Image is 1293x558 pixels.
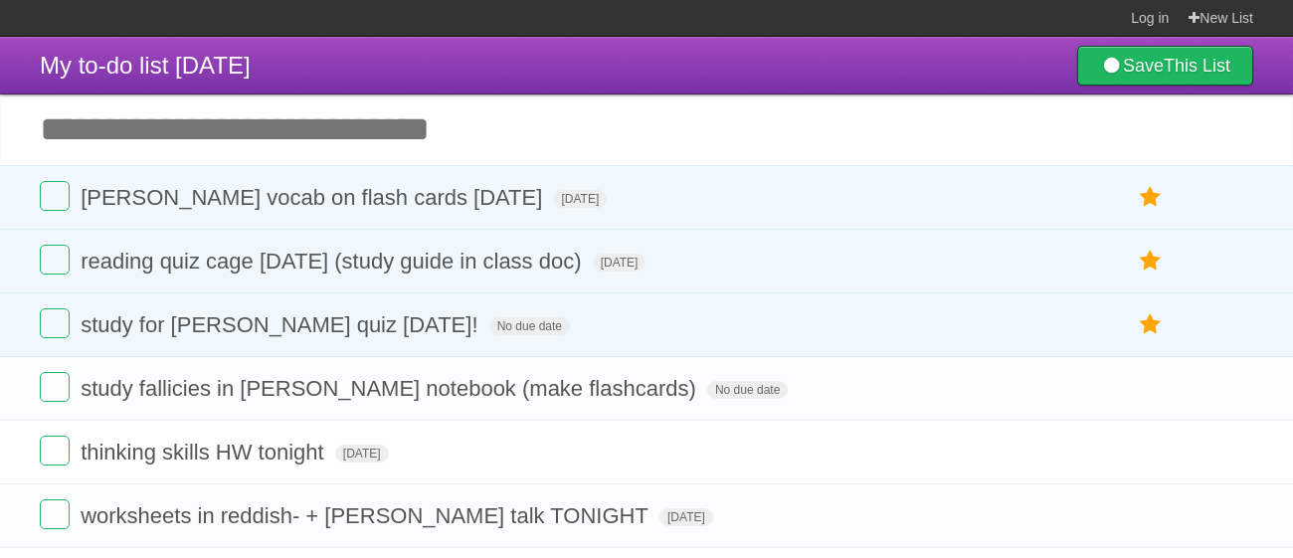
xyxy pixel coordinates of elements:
[81,440,329,465] span: thinking skills HW tonight
[553,190,607,208] span: [DATE]
[707,381,788,399] span: No due date
[1132,181,1170,214] label: Star task
[40,436,70,465] label: Done
[40,499,70,529] label: Done
[40,52,251,79] span: My to-do list [DATE]
[81,185,547,210] span: [PERSON_NAME] vocab on flash cards [DATE]
[659,508,713,526] span: [DATE]
[1077,46,1253,86] a: SaveThis List
[1164,56,1230,76] b: This List
[1132,245,1170,278] label: Star task
[81,249,586,274] span: reading quiz cage [DATE] (study guide in class doc)
[335,445,389,463] span: [DATE]
[81,312,482,337] span: study for [PERSON_NAME] quiz [DATE]!
[489,317,570,335] span: No due date
[40,245,70,275] label: Done
[40,181,70,211] label: Done
[593,254,646,272] span: [DATE]
[1132,308,1170,341] label: Star task
[40,308,70,338] label: Done
[81,376,701,401] span: study fallicies in [PERSON_NAME] notebook (make flashcards)
[81,503,653,528] span: worksheets in reddish- + [PERSON_NAME] talk TONIGHT
[40,372,70,402] label: Done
